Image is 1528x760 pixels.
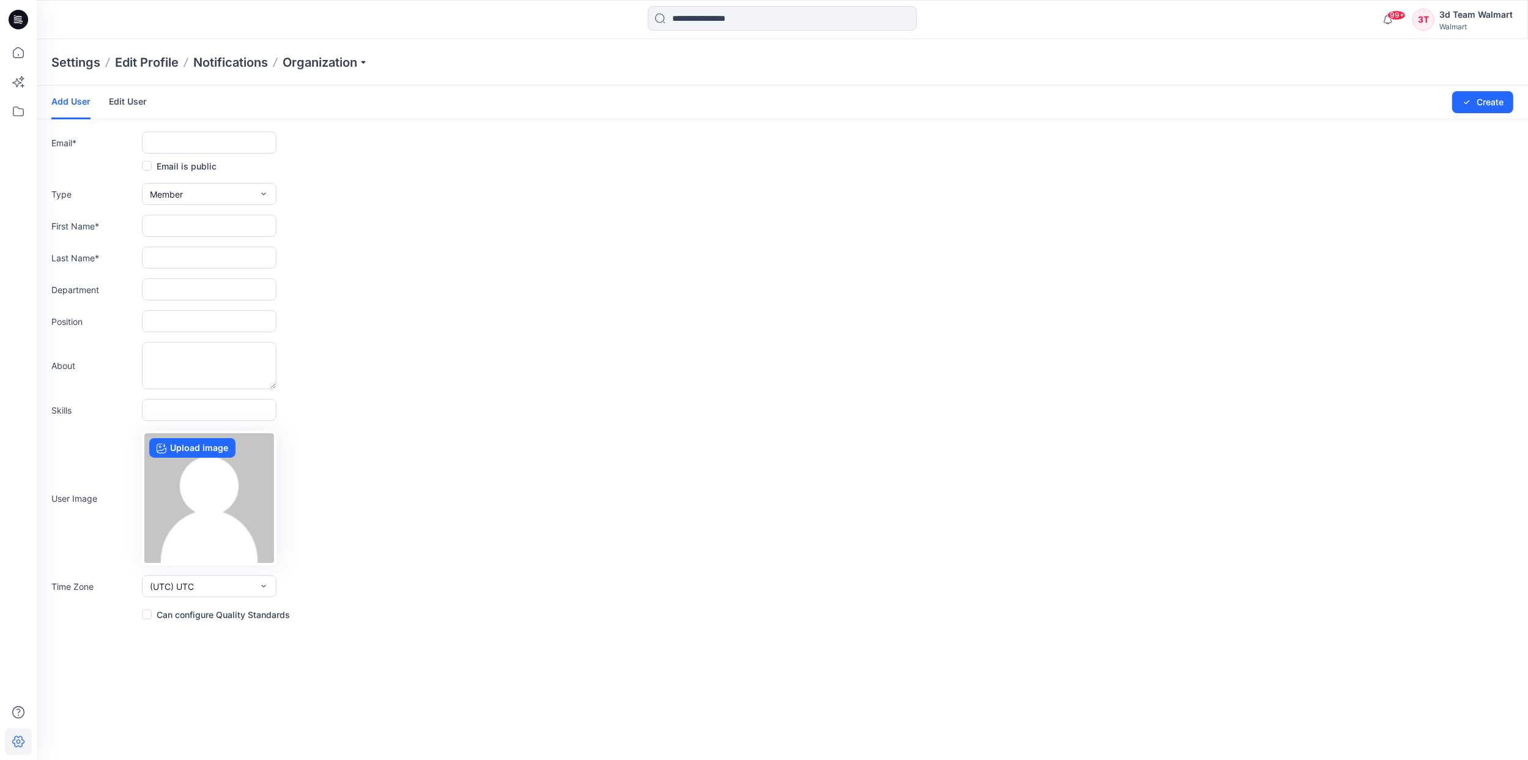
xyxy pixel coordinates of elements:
span: (UTC) UTC [150,580,194,593]
label: First Name [51,220,137,233]
span: 99+ [1387,10,1406,20]
label: Email [51,136,137,149]
label: Position [51,315,137,328]
label: Time Zone [51,580,137,593]
p: Settings [51,54,100,71]
label: Type [51,188,137,201]
div: Walmart [1439,22,1513,31]
button: (UTC) UTC [142,575,276,597]
div: 3T [1412,9,1434,31]
label: Last Name [51,251,137,264]
a: Edit User [109,86,147,117]
label: About [51,359,137,372]
button: Create [1452,91,1513,113]
label: Email is public [142,158,217,173]
a: Notifications [193,54,268,71]
label: Department [51,283,137,296]
label: Can configure Quality Standards [142,607,290,622]
label: Upload image [149,438,236,458]
span: Member [150,188,183,201]
img: no-profile.png [144,433,274,563]
label: Skills [51,404,137,417]
div: 3d Team Walmart [1439,7,1513,22]
a: Edit Profile [115,54,179,71]
a: Add User [51,86,91,119]
label: User Image [51,492,137,505]
button: Member [142,183,276,205]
